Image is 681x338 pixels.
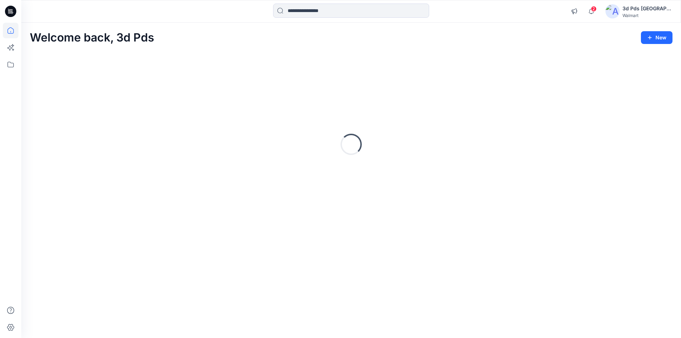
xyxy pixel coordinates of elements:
[622,4,672,13] div: 3d Pds [GEOGRAPHIC_DATA]
[622,13,672,18] div: Walmart
[605,4,620,18] img: avatar
[591,6,597,12] span: 2
[641,31,672,44] button: New
[30,31,154,44] h2: Welcome back, 3d Pds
